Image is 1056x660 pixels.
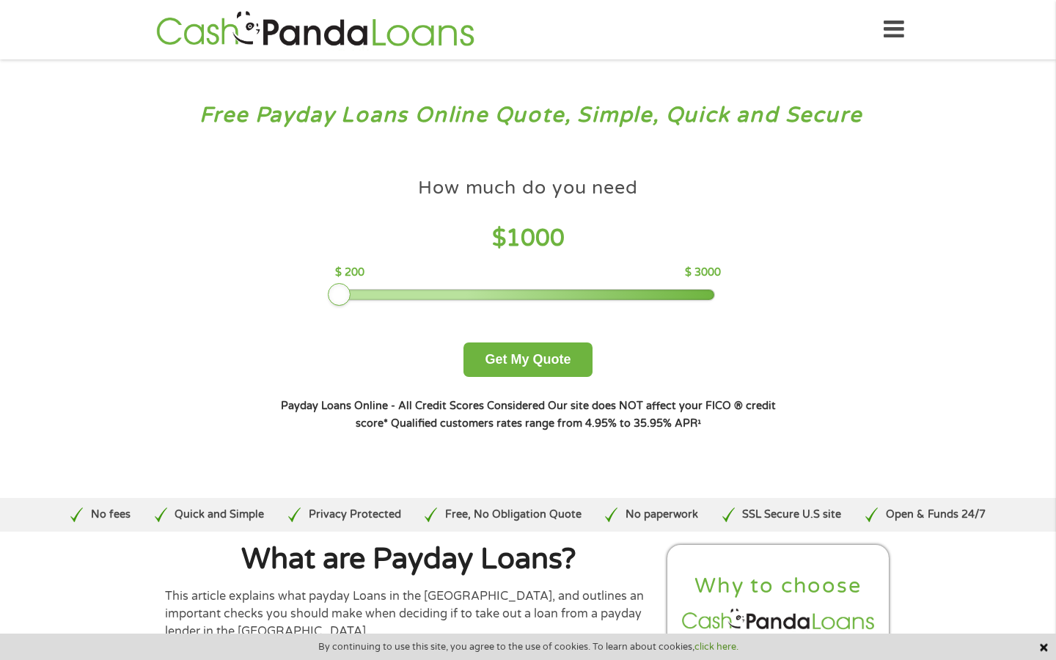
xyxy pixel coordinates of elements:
h4: How much do you need [418,176,638,200]
p: No paperwork [626,507,698,523]
h3: Free Payday Loans Online Quote, Simple, Quick and Secure [43,102,1014,129]
img: GetLoanNow Logo [152,9,479,51]
strong: Qualified customers rates range from 4.95% to 35.95% APR¹ [391,417,701,430]
p: No fees [91,507,131,523]
p: This article explains what payday Loans in the [GEOGRAPHIC_DATA], and outlines an important check... [165,587,652,641]
p: Quick and Simple [175,507,264,523]
strong: Payday Loans Online - All Credit Scores Considered [281,400,545,412]
h1: What are Payday Loans? [165,545,652,574]
p: Privacy Protected [309,507,401,523]
h4: $ [335,224,720,254]
h2: Why to choose [679,573,877,600]
p: SSL Secure U.S site [742,507,841,523]
span: 1000 [506,224,565,252]
p: $ 200 [335,265,364,281]
p: Open & Funds 24/7 [886,507,986,523]
span: By continuing to use this site, you agree to the use of cookies. To learn about cookies, [318,642,738,652]
a: click here. [694,641,738,653]
button: Get My Quote [463,342,592,377]
p: $ 3000 [685,265,721,281]
p: Free, No Obligation Quote [445,507,582,523]
strong: Our site does NOT affect your FICO ® credit score* [356,400,776,430]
